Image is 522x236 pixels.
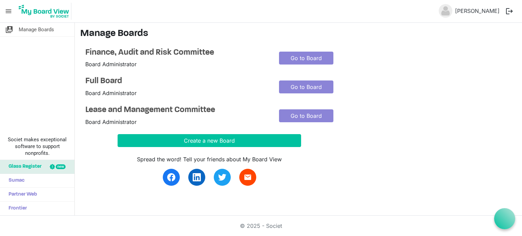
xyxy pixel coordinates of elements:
span: email [244,173,252,181]
a: email [239,169,256,186]
span: Sumac [5,174,24,187]
a: Full Board [85,76,269,86]
span: Societ makes exceptional software to support nonprofits. [3,136,71,157]
button: Create a new Board [118,134,301,147]
span: Board Administrator [85,119,137,125]
div: new [56,164,66,169]
h3: Manage Boards [80,28,517,40]
a: Go to Board [279,109,333,122]
span: menu [2,5,15,18]
a: Go to Board [279,52,333,65]
a: Lease and Management Committee [85,105,269,115]
div: Spread the word! Tell your friends about My Board View [118,155,301,163]
a: Go to Board [279,80,333,93]
span: Manage Boards [19,23,54,36]
a: © 2025 - Societ [240,222,282,229]
span: Frontier [5,202,27,215]
span: Board Administrator [85,90,137,96]
span: Partner Web [5,188,37,201]
a: [PERSON_NAME] [452,4,502,18]
img: twitter.svg [218,173,226,181]
button: logout [502,4,517,18]
img: My Board View Logo [17,3,71,20]
span: Glass Register [5,160,41,174]
img: linkedin.svg [193,173,201,181]
img: facebook.svg [167,173,175,181]
span: Board Administrator [85,61,137,68]
a: Finance, Audit and Risk Committee [85,48,269,58]
span: switch_account [5,23,13,36]
a: My Board View Logo [17,3,74,20]
img: no-profile-picture.svg [439,4,452,18]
